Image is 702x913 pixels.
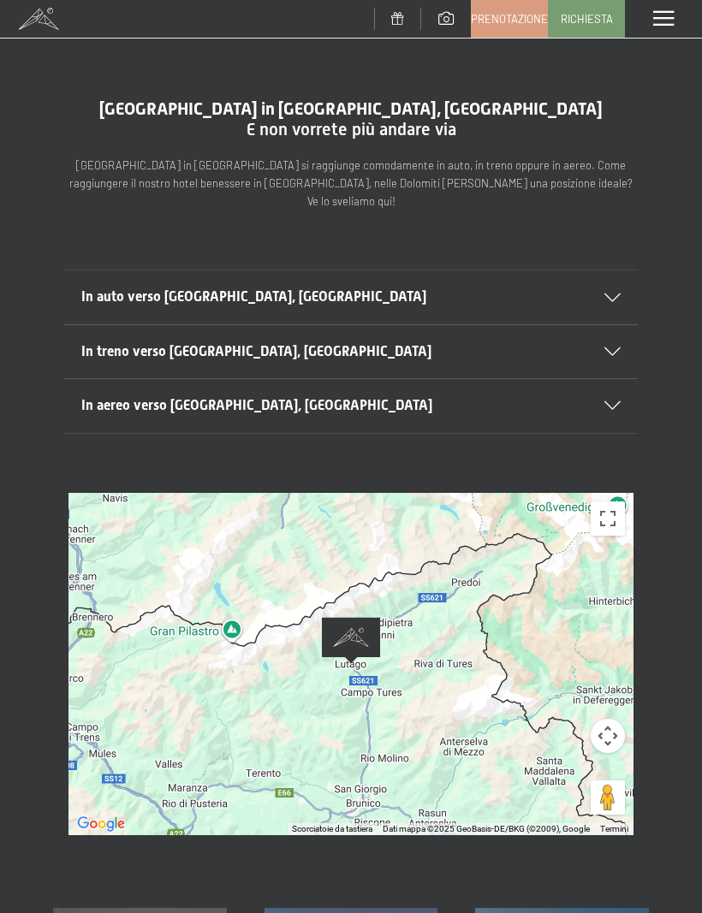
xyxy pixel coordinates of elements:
[591,780,625,815] button: Trascina Pegman sulla mappa per aprire Street View
[315,610,387,671] div: Alpine Luxury SPA Resort SCHWARZENSTEIN
[472,1,547,37] a: Prenotazione
[81,343,431,359] span: In treno verso [GEOGRAPHIC_DATA], [GEOGRAPHIC_DATA]
[68,157,634,210] p: [GEOGRAPHIC_DATA] in [GEOGRAPHIC_DATA] si raggiunge comodamente in auto, in treno oppure in aereo...
[81,288,426,305] span: In auto verso [GEOGRAPHIC_DATA], [GEOGRAPHIC_DATA]
[81,397,432,413] span: In aereo verso [GEOGRAPHIC_DATA], [GEOGRAPHIC_DATA]
[247,119,456,139] span: E non vorrete più andare via
[73,813,129,835] img: Google
[561,11,613,27] span: Richiesta
[99,98,603,119] span: [GEOGRAPHIC_DATA] in [GEOGRAPHIC_DATA], [GEOGRAPHIC_DATA]
[471,11,548,27] span: Prenotazione
[591,719,625,753] button: Controlli di visualizzazione della mappa
[73,813,129,835] a: Visualizza questa zona in Google Maps (in una nuova finestra)
[600,824,628,833] a: Termini
[591,501,625,536] button: Attiva/disattiva vista schermo intero
[292,823,372,835] button: Scorciatoie da tastiera
[549,1,624,37] a: Richiesta
[383,824,590,833] span: Dati mappa ©2025 GeoBasis-DE/BKG (©2009), Google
